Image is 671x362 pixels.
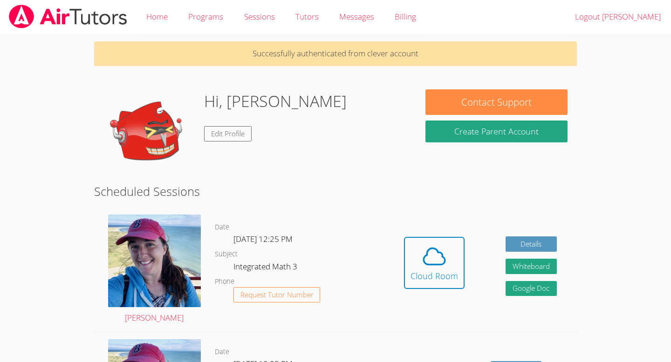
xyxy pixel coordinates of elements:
dt: Phone [215,276,234,288]
button: Cloud Room [404,237,465,289]
button: Contact Support [425,89,567,115]
h2: Scheduled Sessions [94,182,577,200]
dt: Subject [215,248,238,260]
h1: Hi, [PERSON_NAME] [204,89,347,113]
div: Cloud Room [411,269,458,282]
dt: Date [215,346,229,358]
dd: Integrated Math 3 [233,260,299,276]
a: Details [506,236,557,252]
span: [DATE] 12:25 PM [233,234,293,244]
p: Successfully authenticated from clever account [94,41,577,66]
img: avatar.png [108,215,201,307]
img: default.png [103,89,197,182]
button: Whiteboard [506,259,557,274]
span: Request Tutor Number [240,291,314,298]
span: Messages [339,11,374,22]
a: Edit Profile [204,126,252,141]
a: Google Doc [506,281,557,296]
a: [PERSON_NAME] [108,215,201,325]
button: Request Tutor Number [233,287,321,302]
img: airtutors_banner-c4298cdbf04f3fff15de1276eac7730deb9818008684d7c2e4769d2f7ddbe033.png [8,5,128,28]
button: Create Parent Account [425,121,567,142]
dt: Date [215,221,229,233]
